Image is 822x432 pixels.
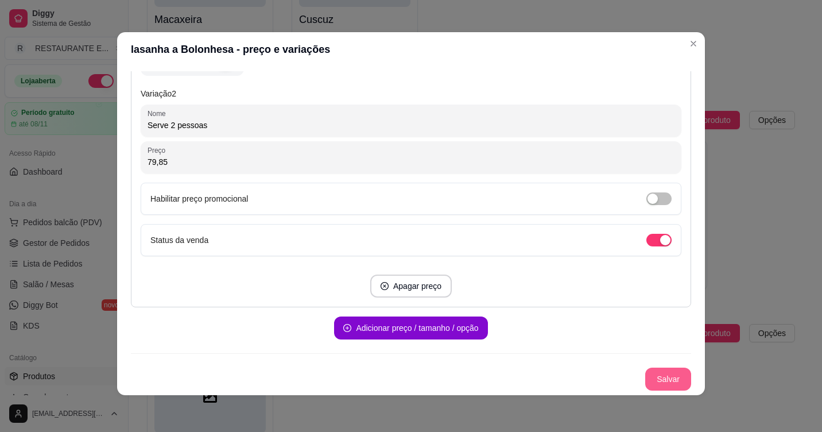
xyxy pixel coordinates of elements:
button: Close [684,34,703,53]
label: Preço [148,145,169,155]
button: plus-circleAdicionar preço / tamanho / opção [334,317,487,340]
input: Preço [148,156,674,168]
label: Nome [148,109,170,118]
label: Status da venda [150,236,208,245]
header: lasanha a Bolonhesa - preço e variações [117,32,705,67]
input: Nome [148,119,674,131]
button: Salvar [645,368,691,391]
button: close-circleApagar preço [370,275,452,298]
label: Habilitar preço promocional [150,194,248,203]
span: Variação 2 [141,89,176,98]
span: plus-circle [343,324,351,332]
span: close-circle [381,282,389,290]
